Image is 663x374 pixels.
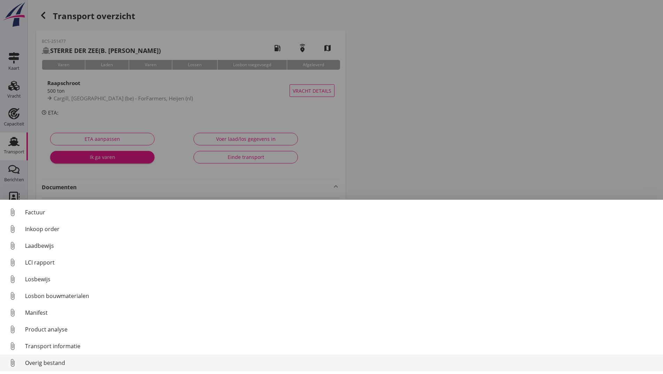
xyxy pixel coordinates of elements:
[7,223,18,235] i: attach_file
[7,324,18,335] i: attach_file
[25,275,657,283] div: Losbewijs
[25,258,657,267] div: LCI rapport
[7,257,18,268] i: attach_file
[25,308,657,317] div: Manifest
[7,290,18,302] i: attach_file
[7,307,18,318] i: attach_file
[25,359,657,367] div: Overig bestand
[7,274,18,285] i: attach_file
[7,207,18,218] i: attach_file
[7,240,18,251] i: attach_file
[25,325,657,334] div: Product analyse
[7,341,18,352] i: attach_file
[25,208,657,216] div: Factuur
[25,242,657,250] div: Laadbewijs
[7,357,18,368] i: attach_file
[25,292,657,300] div: Losbon bouwmaterialen
[25,225,657,233] div: Inkoop order
[25,342,657,350] div: Transport informatie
